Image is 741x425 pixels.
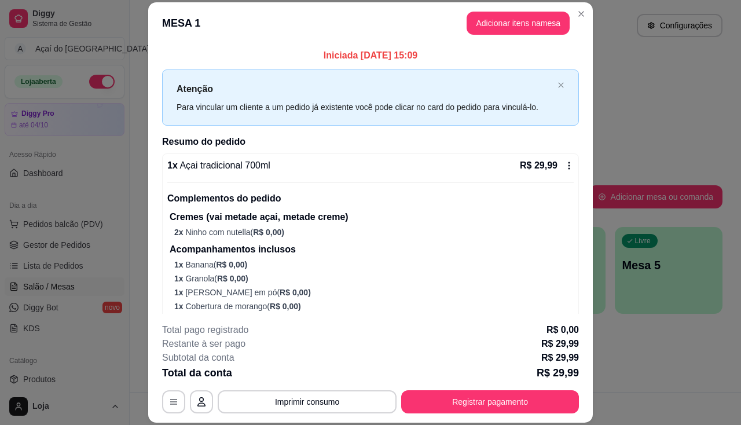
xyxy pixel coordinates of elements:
[537,365,579,381] p: R$ 29,99
[162,365,232,381] p: Total da conta
[174,226,574,238] p: Ninho com nutella (
[572,5,590,23] button: Close
[170,210,574,224] p: Cremes (vai metade açai, metade creme)
[174,274,185,283] span: 1 x
[174,228,185,237] span: 2 x
[162,337,245,351] p: Restante à ser pago
[162,351,234,365] p: Subtotal da conta
[541,337,579,351] p: R$ 29,99
[174,260,185,269] span: 1 x
[167,159,270,173] p: 1 x
[174,288,185,297] span: 1 x
[270,302,301,311] span: R$ 0,00 )
[174,302,185,311] span: 1 x
[216,260,247,269] span: R$ 0,00 )
[401,390,579,413] button: Registrar pagamento
[177,82,553,96] p: Atenção
[174,259,574,270] p: Banana (
[174,287,574,298] p: [PERSON_NAME] em pó (
[541,351,579,365] p: R$ 29,99
[546,323,579,337] p: R$ 0,00
[253,228,284,237] span: R$ 0,00 )
[178,160,270,170] span: Açai tradicional 700ml
[170,243,574,257] p: Acompanhamentos inclusos
[167,192,574,206] p: Complementos do pedido
[217,274,248,283] span: R$ 0,00 )
[174,273,574,284] p: Granola (
[467,12,570,35] button: Adicionar itens namesa
[280,288,311,297] span: R$ 0,00 )
[162,49,579,63] p: Iniciada [DATE] 15:09
[162,135,579,149] h2: Resumo do pedido
[557,82,564,89] button: close
[162,323,248,337] p: Total pago registrado
[148,2,593,44] header: MESA 1
[520,159,557,173] p: R$ 29,99
[174,301,574,312] p: Cobertura de morango (
[218,390,397,413] button: Imprimir consumo
[177,101,553,113] div: Para vincular um cliente a um pedido já existente você pode clicar no card do pedido para vinculá...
